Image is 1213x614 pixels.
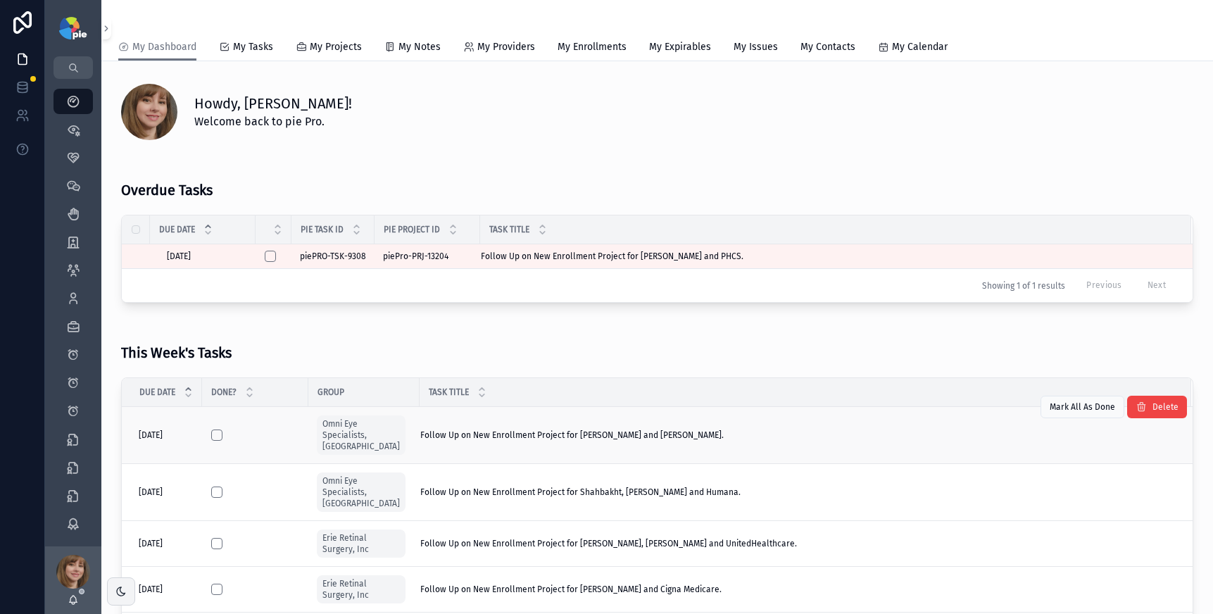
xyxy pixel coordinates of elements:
span: My Issues [734,40,778,54]
span: Omni Eye Specialists, [GEOGRAPHIC_DATA] [322,475,400,509]
a: Omni Eye Specialists, [GEOGRAPHIC_DATA] [317,413,411,458]
a: My Calendar [878,35,948,63]
span: Group [318,387,344,398]
span: Delete [1152,401,1179,413]
a: [DATE] [139,584,194,595]
span: Done? [211,387,237,398]
span: Pie Task ID [301,224,344,235]
span: Pie Project ID [384,224,440,235]
h3: Overdue Tasks [121,180,213,201]
span: [DATE] [139,584,163,595]
h3: This Week's Tasks [121,342,232,363]
span: My Enrollments [558,40,627,54]
a: Erie Retinal Surgery, Inc [317,572,411,606]
span: My Projects [310,40,362,54]
a: Omni Eye Specialists, [GEOGRAPHIC_DATA] [317,415,406,455]
a: Follow Up on New Enrollment Project for [PERSON_NAME] and PHCS. [481,251,1174,262]
iframe: Spotlight [1,68,27,93]
button: Delete [1127,396,1187,418]
img: App logo [59,17,87,39]
a: My Providers [463,35,535,63]
span: Follow Up on New Enrollment Project for Shahbakht, [PERSON_NAME] and Humana. [420,487,741,498]
a: My Issues [734,35,778,63]
button: Mark All As Done [1041,396,1124,418]
a: Erie Retinal Surgery, Inc [317,575,406,603]
span: Welcome back to pie Pro. [194,113,352,130]
a: [DATE] [139,538,194,549]
a: [DATE] [139,430,194,441]
span: [DATE] [139,487,163,498]
a: My Notes [384,35,441,63]
span: My Expirables [649,40,711,54]
span: [DATE] [139,538,163,549]
span: Omni Eye Specialists, [GEOGRAPHIC_DATA] [322,418,400,452]
span: Follow Up on New Enrollment Project for [PERSON_NAME] and Cigna Medicare. [420,584,722,595]
span: Follow Up on New Enrollment Project for [PERSON_NAME], [PERSON_NAME] and UnitedHealthcare. [420,538,797,549]
span: Task Title [489,224,529,235]
span: My Contacts [800,40,855,54]
a: My Projects [296,35,362,63]
a: My Expirables [649,35,711,63]
span: My Notes [398,40,441,54]
a: Follow Up on New Enrollment Project for [PERSON_NAME] and [PERSON_NAME]. [420,430,1174,441]
h1: Howdy, [PERSON_NAME]! [194,94,352,113]
a: piePRO-TSK-9308 [300,251,366,262]
span: Mark All As Done [1050,401,1115,413]
span: My Calendar [892,40,948,54]
a: Follow Up on New Enrollment Project for Shahbakht, [PERSON_NAME] and Humana. [420,487,1174,498]
span: Follow Up on New Enrollment Project for [PERSON_NAME] and PHCS. [481,251,743,262]
a: Erie Retinal Surgery, Inc [317,527,411,560]
a: Erie Retinal Surgery, Inc [317,530,406,558]
span: piePro-PRJ-13204 [383,251,448,262]
a: piePro-PRJ-13204 [383,251,472,262]
span: [DATE] [167,251,191,262]
span: Due Date [159,224,195,235]
span: My Tasks [233,40,273,54]
a: Omni Eye Specialists, [GEOGRAPHIC_DATA] [317,470,411,515]
span: My Providers [477,40,535,54]
a: Follow Up on New Enrollment Project for [PERSON_NAME] and Cigna Medicare. [420,584,1174,595]
a: Follow Up on New Enrollment Project for [PERSON_NAME], [PERSON_NAME] and UnitedHealthcare. [420,538,1174,549]
div: scrollable content [45,79,101,546]
a: [DATE] [139,487,194,498]
a: My Contacts [800,35,855,63]
a: [DATE] [167,251,247,262]
span: Erie Retinal Surgery, Inc [322,578,400,601]
a: Omni Eye Specialists, [GEOGRAPHIC_DATA] [317,472,406,512]
span: Task Title [429,387,469,398]
span: Showing 1 of 1 results [982,280,1065,292]
a: My Enrollments [558,35,627,63]
span: [DATE] [139,430,163,441]
span: Erie Retinal Surgery, Inc [322,532,400,555]
span: Due Date [139,387,175,398]
a: My Tasks [219,35,273,63]
span: Follow Up on New Enrollment Project for [PERSON_NAME] and [PERSON_NAME]. [420,430,724,441]
a: My Dashboard [118,35,196,61]
span: My Dashboard [132,40,196,54]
